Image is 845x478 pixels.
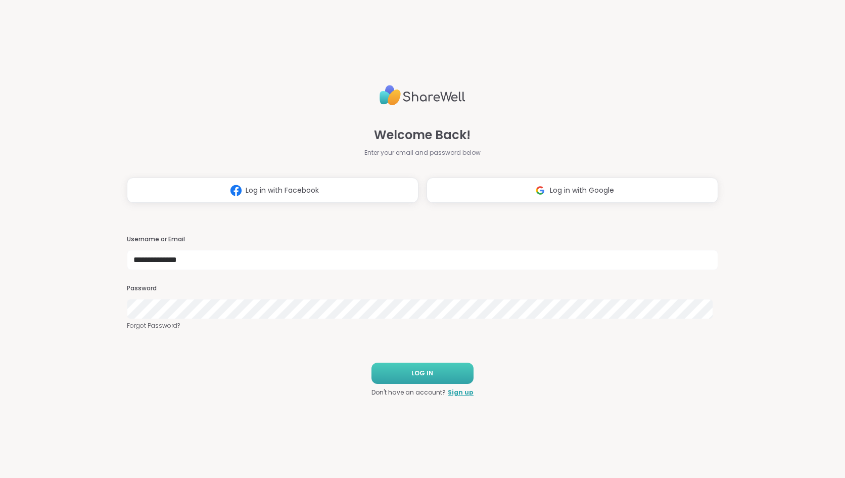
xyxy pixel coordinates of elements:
[411,369,433,378] span: LOG IN
[531,181,550,200] img: ShareWell Logomark
[127,321,718,330] a: Forgot Password?
[374,126,471,144] span: Welcome Back!
[371,388,446,397] span: Don't have an account?
[371,363,474,384] button: LOG IN
[127,284,718,293] h3: Password
[127,178,418,203] button: Log in with Facebook
[550,185,614,196] span: Log in with Google
[380,81,465,110] img: ShareWell Logo
[448,388,474,397] a: Sign up
[427,178,718,203] button: Log in with Google
[127,235,718,244] h3: Username or Email
[246,185,319,196] span: Log in with Facebook
[226,181,246,200] img: ShareWell Logomark
[364,148,481,157] span: Enter your email and password below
